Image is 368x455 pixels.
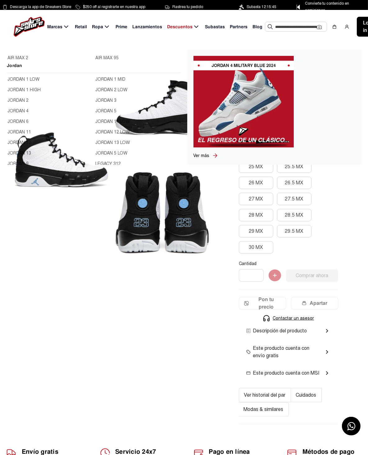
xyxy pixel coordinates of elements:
[75,24,87,30] span: Retail
[95,118,179,125] a: JORDAN 11 LOW
[247,3,276,10] span: Subasta 12:15:45
[246,329,251,333] img: envio
[173,3,203,10] span: Rastrea tu pedido
[302,301,307,306] img: wallet-05.png
[7,97,92,104] a: JORDAN 2
[286,269,338,282] button: Comprar ahora
[7,139,92,146] a: JORDAN 12
[7,118,92,125] a: JORDAN 6
[92,24,103,30] span: Ropa
[95,129,179,136] a: JORDAN 12 LOW
[246,345,321,359] span: Este producto cuenta con envío gratis
[239,261,338,267] p: Cantidad
[277,193,311,205] button: 27.5 MX
[239,193,273,205] button: 27 MX
[193,153,210,158] span: Ver más
[323,327,331,335] mat-icon: chevron_right
[246,327,307,335] span: Descripción del producto
[239,402,289,417] button: Modas & similares
[7,62,180,73] h2: Jordan
[239,388,291,402] button: Ver historial del par
[239,160,273,173] button: 25 MX
[246,371,251,375] img: msi
[7,160,92,167] a: JORDAN 9
[95,139,179,146] a: JORDAN 13 LOW
[291,297,338,309] button: Apartar
[95,160,179,167] a: LEGACY 312
[7,129,92,136] a: JORDAN 11
[291,388,322,402] button: Cuidados
[246,369,320,377] span: Este producto cuenta con MSI
[7,150,92,157] a: JORDAN 13
[277,225,311,237] button: 29.5 MX
[10,3,71,10] span: Descarga la app de Sneakers Store
[268,24,273,29] img: Buscar
[244,301,249,306] img: Icon.png
[14,17,45,37] img: logo
[239,225,273,237] button: 29 MX
[205,24,225,30] span: Subastas
[317,25,322,29] img: Cámara
[83,3,146,10] span: $250 off al registrarte en nuestra app
[269,269,281,282] img: Agregar al carrito
[277,177,311,189] button: 26.5 MX
[7,55,92,61] a: AIR MAX 2
[252,24,262,30] span: Blog
[7,76,92,83] a: JORDAN 1 LOW
[7,87,92,93] a: JORDAN 1 HIGH
[95,76,179,83] a: JORDAN 1 MID
[277,209,311,221] button: 28.5 MX
[239,241,273,254] button: 30 MX
[344,24,349,29] img: user
[332,24,337,29] img: shopping
[167,24,193,30] span: Descuentos
[95,97,179,104] a: JORDAN 3
[239,177,273,189] button: 26 MX
[239,209,273,221] button: 28 MX
[7,108,92,115] a: JORDAN 4
[193,152,212,159] a: Ver más
[323,348,331,356] mat-icon: chevron_right
[239,297,286,309] button: Pon tu precio
[116,24,127,30] span: Prime
[95,87,179,93] a: JORDAN 2 LOW
[95,55,179,61] a: AIR MAX 95
[47,24,62,30] span: Marcas
[294,5,302,10] img: Control Point Icon
[246,350,251,354] img: envio
[273,315,314,322] span: Contactar un asesor
[323,369,331,377] mat-icon: chevron_right
[132,24,162,30] span: Lanzamientos
[277,160,311,173] button: 25.5 MX
[230,24,248,30] span: Partners
[95,108,179,115] a: JORDAN 5
[95,150,179,157] a: JORDAN 5 LOW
